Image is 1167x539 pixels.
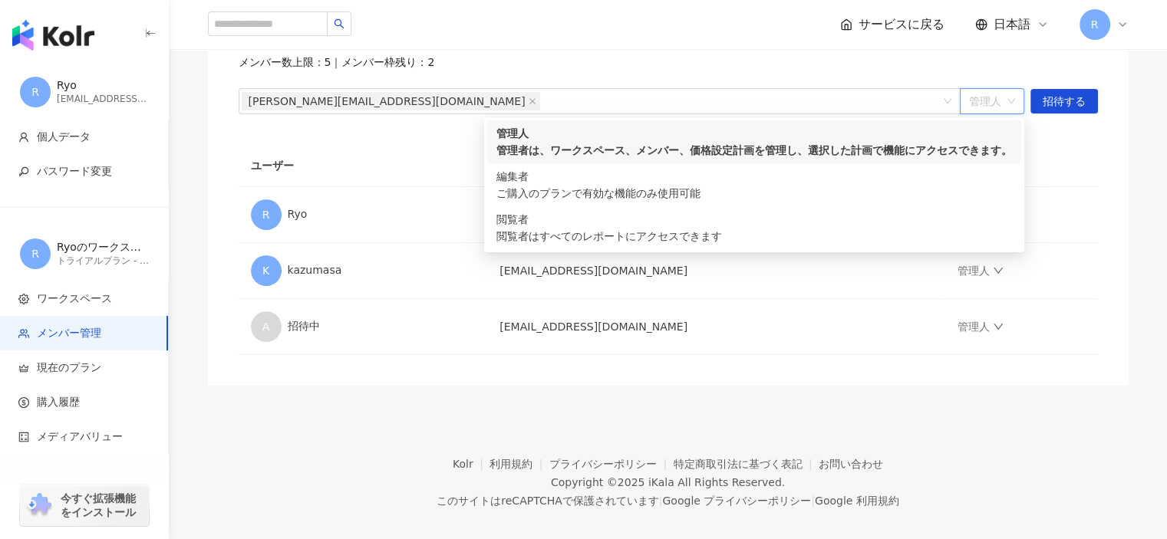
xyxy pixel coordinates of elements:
[551,476,785,488] div: Copyright © 2025 All Rights Reserved.
[239,145,488,187] th: ユーザー
[37,395,80,410] span: 購入履歴
[819,458,883,470] a: お問い合わせ
[18,397,29,408] span: dollar
[37,429,123,445] span: メディアバリュー
[20,485,149,526] a: chrome extension今すぐ拡張機能をインストール
[487,243,944,299] td: [EMAIL_ADDRESS][DOMAIN_NAME]
[57,93,149,106] div: [EMAIL_ADDRESS][DOMAIN_NAME]
[37,164,112,179] span: パスワード変更
[251,255,476,286] div: kazumasa
[18,432,29,442] span: calculator
[12,20,94,51] img: logo
[1030,89,1098,113] button: 招待する
[239,55,435,71] span: メンバー数上限：5 ｜ メンバー枠残り：2
[334,18,344,29] span: search
[31,245,39,262] span: R
[249,93,526,110] span: [PERSON_NAME][EMAIL_ADDRESS][DOMAIN_NAME]
[673,458,819,470] a: 特定商取引法に基づく表記
[262,206,270,223] span: R
[57,78,149,94] div: Ryo
[18,166,29,177] span: key
[811,495,815,507] span: |
[993,265,1004,276] span: down
[496,142,1012,159] div: 管理者は、ワークスペース、メンバー、価格設定計画を管理し、選択した計画で機能にアクセスできます。
[957,320,1003,333] a: 管理人
[251,199,476,230] div: Ryo
[496,228,1012,245] div: 閲覧者はすべてのレポートにアクセスできます
[496,168,1012,185] div: 編集者
[529,97,536,105] span: close
[815,495,899,507] a: Google 利用規約
[994,16,1030,33] span: 日本語
[242,92,540,110] span: a.sugiyama@relo.jp
[840,16,944,33] a: サービスに戻る
[437,491,899,510] span: このサイトはreCAPTCHAで保護されています
[496,185,1012,202] div: ご購入のプランで有効な機能のみ使用可能
[969,89,1015,113] span: 管理人
[31,84,39,100] span: R
[37,326,101,341] span: メンバー管理
[57,255,149,268] div: トライアルプラン - 1メンバー
[549,458,674,470] a: プライバシーポリシー
[37,130,91,145] span: 個人データ
[859,16,944,33] span: サービスに戻る
[57,240,149,255] div: Ryoのワークスペース
[18,132,29,143] span: user
[262,318,270,335] span: A
[37,360,101,376] span: 現在のプラン
[1091,16,1099,33] span: R
[25,493,54,518] img: chrome extension
[262,262,269,279] span: K
[496,211,1012,228] div: 閲覧者
[251,311,476,342] div: 招待中
[496,125,1012,142] div: 管理人
[487,299,944,355] td: [EMAIL_ADDRESS][DOMAIN_NAME]
[993,321,1004,332] span: down
[37,291,112,307] span: ワークスペース
[490,458,549,470] a: 利用規約
[648,476,674,488] a: iKala
[61,491,144,519] span: 今すぐ拡張機能をインストール
[662,495,811,507] a: Google プライバシーポリシー
[453,458,490,470] a: Kolr
[659,495,663,507] span: |
[957,265,1003,277] a: 管理人
[1043,90,1086,114] span: 招待する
